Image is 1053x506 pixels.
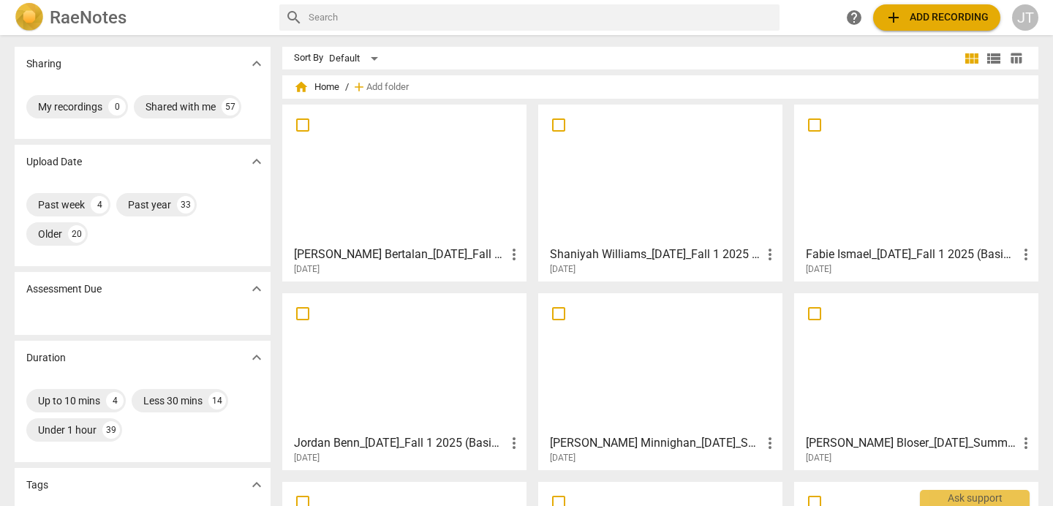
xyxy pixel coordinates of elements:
[246,151,268,173] button: Show more
[248,153,265,170] span: expand_more
[38,393,100,408] div: Up to 10 mins
[806,434,1017,452] h3: Mary Bloser_7-24-25_Summer 1 2025 (Full 1, Due 7-30-25)
[873,4,1000,31] button: Upload
[963,50,981,67] span: view_module
[1017,434,1035,452] span: more_vert
[285,9,303,26] span: search
[246,278,268,300] button: Show more
[543,298,777,464] a: [PERSON_NAME] Minnighan_[DATE]_Spring 2025 (Full #2, Due [DATE])[DATE]
[248,476,265,494] span: expand_more
[294,263,320,276] span: [DATE]
[146,99,216,114] div: Shared with me
[1009,51,1023,65] span: table_chart
[106,392,124,409] div: 4
[26,350,66,366] p: Duration
[841,4,867,31] a: Help
[366,82,409,93] span: Add folder
[38,197,85,212] div: Past week
[543,110,777,275] a: Shaniyah Williams_[DATE]_Fall 1 2025 (Basic, Due [DATE])[DATE]
[550,263,575,276] span: [DATE]
[15,3,44,32] img: Logo
[352,80,366,94] span: add
[102,421,120,439] div: 39
[550,452,575,464] span: [DATE]
[50,7,127,28] h2: RaeNotes
[91,196,108,214] div: 4
[845,9,863,26] span: help
[246,474,268,496] button: Show more
[246,53,268,75] button: Show more
[222,98,239,116] div: 57
[345,82,349,93] span: /
[143,393,203,408] div: Less 30 mins
[961,48,983,69] button: Tile view
[920,490,1030,506] div: Ask support
[287,110,521,275] a: [PERSON_NAME] Bertalan_[DATE]_Fall 1 2025 (Basic, Due [DATE])[DATE]
[248,280,265,298] span: expand_more
[550,246,761,263] h3: Shaniyah Williams_9-9-25_Fall 1 2025 (Basic, Due 9-15-25)
[806,263,831,276] span: [DATE]
[983,48,1005,69] button: List view
[177,196,195,214] div: 33
[248,55,265,72] span: expand_more
[294,80,339,94] span: Home
[761,434,779,452] span: more_vert
[761,246,779,263] span: more_vert
[294,246,505,263] h3: Andrew Bertalan_9-9-25_Fall 1 2025 (Basic, Due 9-15-25)
[294,53,323,64] div: Sort By
[26,282,102,297] p: Assessment Due
[309,6,774,29] input: Search
[287,298,521,464] a: Jordan Benn_[DATE]_Fall 1 2025 (Basic, Due [DATE])[DATE]
[885,9,902,26] span: add
[26,56,61,72] p: Sharing
[329,47,383,70] div: Default
[26,477,48,493] p: Tags
[1017,246,1035,263] span: more_vert
[38,227,62,241] div: Older
[806,246,1017,263] h3: Fabie Ismael_9-9-25_Fall 1 2025 (Basic, Due 9-15-25)
[505,434,523,452] span: more_vert
[15,3,268,32] a: LogoRaeNotes
[806,452,831,464] span: [DATE]
[128,197,171,212] div: Past year
[1012,4,1038,31] button: JT
[38,99,102,114] div: My recordings
[26,154,82,170] p: Upload Date
[799,110,1033,275] a: Fabie Ismael_[DATE]_Fall 1 2025 (Basic, Due [DATE])[DATE]
[108,98,126,116] div: 0
[208,392,226,409] div: 14
[985,50,1003,67] span: view_list
[1005,48,1027,69] button: Table view
[294,452,320,464] span: [DATE]
[550,434,761,452] h3: Rachel Minnighan_7-31-25_Spring 2025 (Full #2, Due 8-06-25)
[248,349,265,366] span: expand_more
[38,423,97,437] div: Under 1 hour
[799,298,1033,464] a: [PERSON_NAME] Bloser_[DATE]_Summer 1 2025 (Full 1, Due [DATE])[DATE]
[885,9,989,26] span: Add recording
[294,434,505,452] h3: Jordan Benn_9-9-25_Fall 1 2025 (Basic, Due 9-15-25)
[68,225,86,243] div: 20
[246,347,268,369] button: Show more
[294,80,309,94] span: home
[505,246,523,263] span: more_vert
